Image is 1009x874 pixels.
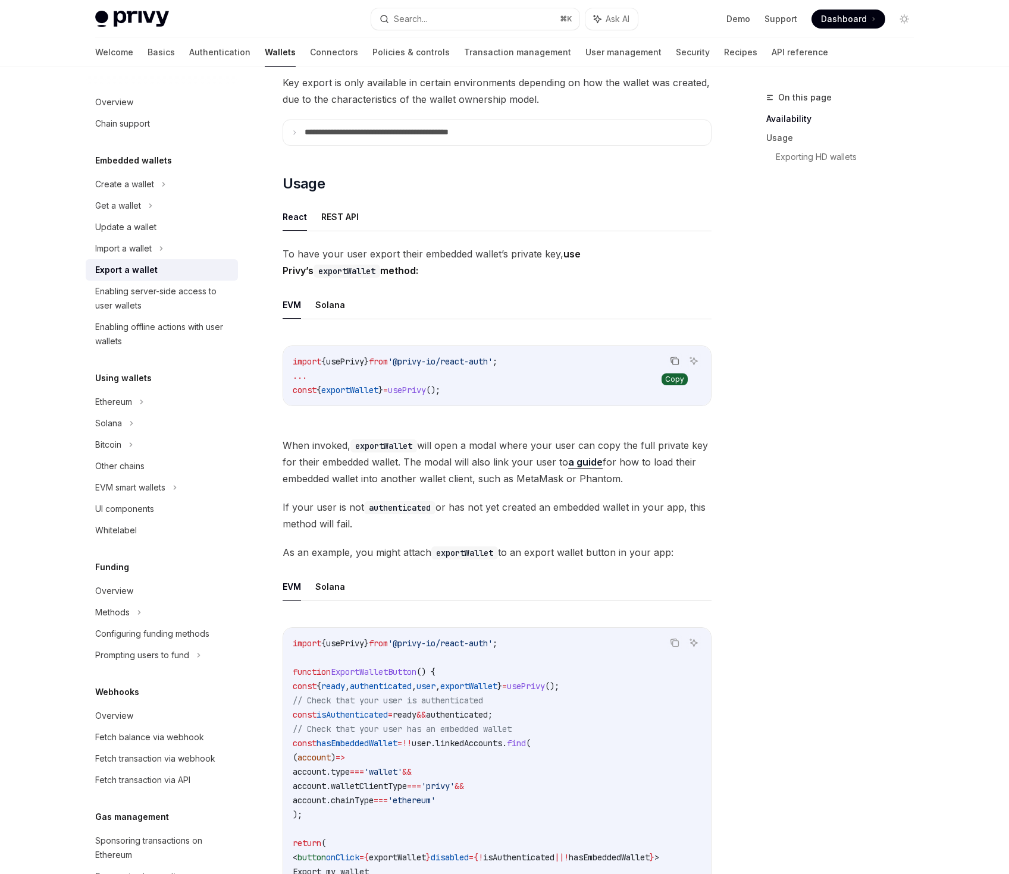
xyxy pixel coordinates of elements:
span: (); [426,385,440,395]
a: Usage [766,128,923,147]
div: Overview [95,709,133,723]
div: EVM smart wallets [95,480,165,495]
button: Toggle dark mode [895,10,914,29]
span: } [364,638,369,649]
div: Solana [95,416,122,430]
span: walletClientType [331,781,407,791]
span: // Check that your user is authenticated [293,695,483,706]
span: find [507,738,526,749]
button: Copy the contents from the code block [667,353,682,369]
span: . [326,766,331,777]
div: Copy [662,373,688,385]
span: When invoked, will open a modal where your user can copy the full private key for their embedded ... [283,437,712,487]
code: exportWallet [314,265,380,278]
span: = [388,709,393,720]
span: . [326,795,331,806]
span: isAuthenticated [483,852,554,863]
span: import [293,356,321,367]
div: Fetch balance via webhook [95,730,204,744]
a: Configuring funding methods [86,623,238,645]
a: Other chains [86,455,238,477]
span: function [293,666,331,677]
a: Policies & controls [372,38,450,67]
span: => [336,752,345,763]
span: ExportWalletButton [331,666,416,677]
code: exportWallet [350,439,417,452]
span: === [350,766,364,777]
div: Overview [95,95,133,109]
span: hasEmbeddedWallet [569,852,650,863]
span: (); [545,681,559,691]
a: Security [676,38,710,67]
span: const [293,709,317,720]
span: } [426,852,431,863]
span: ) [331,752,336,763]
div: Whitelabel [95,523,137,537]
a: Basics [148,38,175,67]
div: Sponsoring transactions on Ethereum [95,834,231,862]
span: usePrivy [326,356,364,367]
div: Update a wallet [95,220,156,234]
span: ; [488,709,493,720]
span: 'wallet' [364,766,402,777]
button: Ask AI [585,8,638,30]
span: } [364,356,369,367]
span: { [317,681,321,691]
div: Export a wallet [95,263,158,277]
div: Fetch transaction via API [95,773,190,787]
a: Wallets [265,38,296,67]
div: Fetch transaction via webhook [95,752,215,766]
span: disabled [431,852,469,863]
span: from [369,638,388,649]
span: const [293,681,317,691]
span: ; [493,356,497,367]
span: ( [321,838,326,848]
h5: Funding [95,560,129,574]
span: Key export is only available in certain environments depending on how the wallet was created, due... [283,74,712,108]
span: . [431,738,435,749]
span: , [345,681,350,691]
span: } [378,385,383,395]
span: exportWallet [440,681,497,691]
button: React [283,203,307,231]
button: Ask AI [686,353,701,369]
span: !! [402,738,412,749]
code: authenticated [364,501,435,514]
div: Other chains [95,459,145,473]
a: Whitelabel [86,520,238,541]
div: Configuring funding methods [95,627,209,641]
span: const [293,738,317,749]
span: > [654,852,659,863]
span: () { [416,666,435,677]
a: Fetch balance via webhook [86,727,238,748]
div: Import a wallet [95,241,152,256]
span: authenticated [350,681,412,691]
div: UI components [95,502,154,516]
span: = [502,681,507,691]
span: < [293,852,297,863]
span: user [416,681,435,691]
span: ! [478,852,483,863]
span: ); [293,809,302,820]
span: || [554,852,564,863]
div: Get a wallet [95,199,141,213]
a: Chain support [86,113,238,134]
div: Overview [95,584,133,598]
h5: Gas management [95,810,169,824]
a: Transaction management [464,38,571,67]
div: Bitcoin [95,438,121,452]
span: 'ethereum' [388,795,435,806]
a: API reference [772,38,828,67]
span: . [326,781,331,791]
span: ⌘ K [560,14,572,24]
span: // Check that your user has an embedded wallet [293,724,512,734]
span: usePrivy [388,385,426,395]
span: button [297,852,326,863]
div: Methods [95,605,130,620]
a: Demo [726,13,750,25]
div: Search... [394,12,427,26]
span: account [293,766,326,777]
span: return [293,838,321,848]
button: EVM [283,291,301,319]
span: ( [293,752,297,763]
